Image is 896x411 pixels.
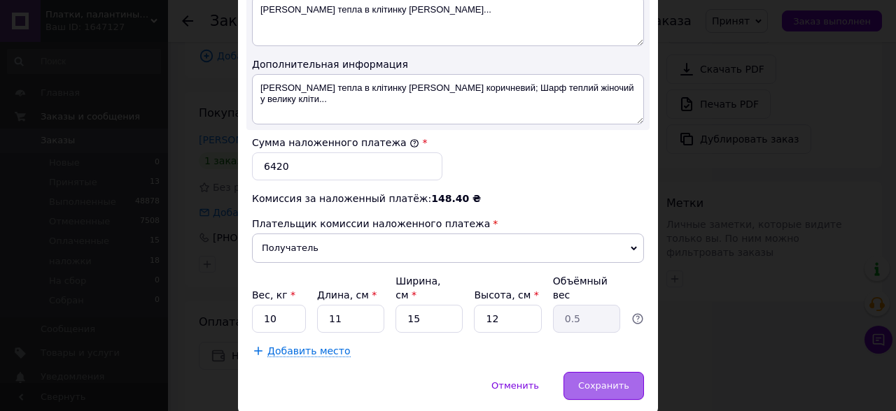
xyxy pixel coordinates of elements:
div: Комиссия за наложенный платёж: [252,192,644,206]
label: Вес, кг [252,289,295,301]
label: Ширина, см [395,275,440,301]
span: Отменить [491,380,539,391]
label: Сумма наложенного платежа [252,137,419,148]
span: Плательщик комиссии наложенного платежа [252,218,490,229]
span: Сохранить [578,380,629,391]
span: Получатель [252,233,644,263]
span: 148.40 ₴ [431,193,481,204]
label: Высота, см [474,289,538,301]
div: Объёмный вес [553,274,620,302]
label: Длина, см [317,289,377,301]
span: Добавить место [267,345,351,357]
textarea: [PERSON_NAME] тепла в клітинку [PERSON_NAME] коричневий; Шарф теплий жіночий у велику кліти... [252,74,644,124]
div: Дополнительная информация [252,57,644,71]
